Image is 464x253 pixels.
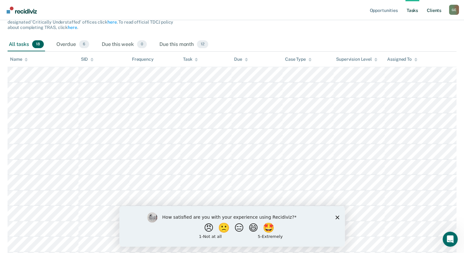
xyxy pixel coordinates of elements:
div: Assigned To [387,57,417,62]
iframe: Intercom live chat [443,232,458,247]
div: Task [183,57,198,62]
button: Profile dropdown button [449,5,459,15]
iframe: Survey by Kim from Recidiviz [119,206,345,247]
div: Name [10,57,28,62]
span: 12 [197,40,208,48]
a: here [68,25,77,30]
span: 6 [79,40,89,48]
div: Supervision Level [336,57,377,62]
span: 0 [137,40,147,48]
a: here [107,20,117,25]
div: Due [234,57,248,62]
img: Recidiviz [7,7,37,14]
div: Case Type [285,57,312,62]
span: The clients listed below have upcoming requirements due this month that have not yet been complet... [8,4,174,30]
div: Due this week0 [100,38,148,52]
span: 18 [32,40,44,48]
div: G E [449,5,459,15]
div: All tasks18 [8,38,45,52]
div: SID [81,57,94,62]
div: Frequency [132,57,154,62]
div: Overdue6 [55,38,90,52]
div: Due this month12 [158,38,209,52]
